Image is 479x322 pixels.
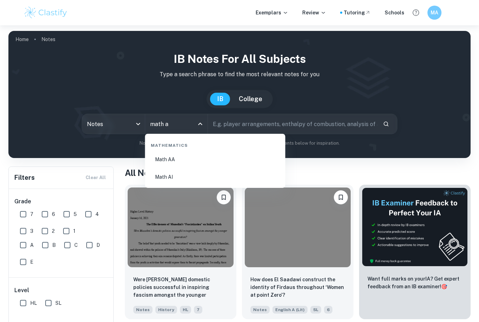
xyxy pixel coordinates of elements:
span: 3 [30,227,33,235]
span: HL [30,299,37,307]
a: BookmarkHow does El Saadawi construct the identity of Firdaus throughout ‘Women at point Zero’?No... [242,185,353,319]
a: Schools [385,9,404,17]
p: Exemplars [256,9,288,17]
p: How does El Saadawi construct the identity of Firdaus throughout ‘Women at point Zero’? [250,276,345,299]
a: Home [15,34,29,44]
a: Tutoring [344,9,371,17]
h1: All Notes [125,166,471,179]
img: Thumbnail [362,188,468,267]
img: Clastify logo [23,6,68,20]
span: 6 [324,306,332,314]
p: Notes [41,35,55,43]
li: Math AI [148,169,283,185]
h1: IB Notes for all subjects [14,51,465,67]
span: 1 [73,227,75,235]
img: History Notes example thumbnail: Were Mussolini’s domestic policies succe [128,188,234,267]
p: Not sure what to search for? You can always look through our documents below for inspiration. [14,140,465,147]
h6: Level [14,286,108,295]
p: Review [302,9,326,17]
span: E [30,258,33,266]
input: E.g. player arrangements, enthalpy of combustion, analysis of a big city... [208,114,377,134]
h6: Filters [14,173,35,183]
h6: Grade [14,197,108,206]
span: 5 [74,210,77,218]
span: 2 [52,227,55,235]
button: Bookmark [217,190,231,204]
a: BookmarkWere Mussolini’s domestic policies successful in inspiring fascism amongst the younger ge... [125,185,236,319]
div: Notes [82,114,145,134]
p: Want full marks on your IA ? Get expert feedback from an IB examiner! [367,275,462,290]
button: Close [195,119,205,129]
a: ThumbnailWant full marks on yourIA? Get expert feedback from an IB examiner! [359,185,471,319]
span: 🎯 [441,284,447,289]
span: D [96,241,100,249]
p: Were Mussolini’s domestic policies successful in inspiring fascism amongst the younger generation? [133,276,228,300]
span: B [52,241,56,249]
button: Help and Feedback [410,7,422,19]
button: MA [427,6,441,20]
span: C [74,241,78,249]
span: Notes [250,306,270,314]
span: 7 [30,210,33,218]
p: Type a search phrase to find the most relevant notes for you [14,70,465,79]
span: SL [55,299,61,307]
h6: MA [431,9,439,17]
span: English A (Lit) [272,306,308,314]
span: A [30,241,34,249]
span: HL [180,306,191,314]
button: College [232,93,269,105]
img: English A (Lit) Notes example thumbnail: How does El Saadawi construct the identi [245,188,351,267]
span: 7 [194,306,202,314]
img: profile cover [8,31,471,158]
span: History [155,306,177,314]
div: Mathematics [148,137,283,151]
button: Bookmark [334,190,348,204]
span: Notes [133,306,153,314]
li: Math AA [148,151,283,167]
span: SL [310,306,321,314]
button: IB [210,93,230,105]
span: 4 [95,210,99,218]
span: 6 [52,210,55,218]
button: Search [380,118,392,130]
